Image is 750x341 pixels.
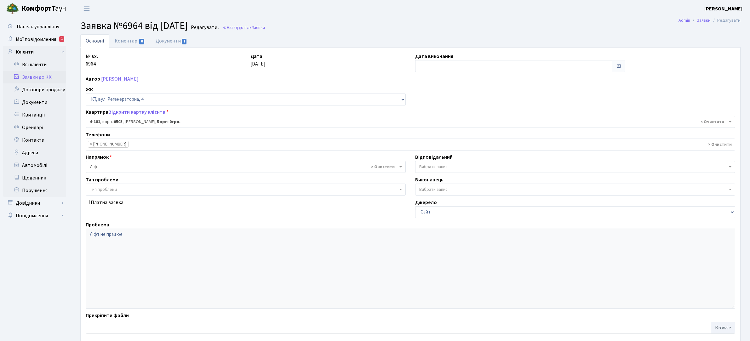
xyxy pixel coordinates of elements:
[90,119,727,125] span: <b>4-181</b>, корп.: <b>0503</b>, Грищенко Юрій Васильович, <b>Борг: 0грн.</b>
[3,46,66,58] a: Клієнти
[415,53,453,60] label: Дата виконання
[3,96,66,109] a: Документи
[3,197,66,209] a: Довідники
[21,3,52,14] b: Комфорт
[3,172,66,184] a: Щоденник
[250,53,262,60] label: Дата
[86,312,129,319] label: Прикріпити файли
[222,25,265,31] a: Назад до всіхЗаявки
[80,34,109,48] a: Основні
[157,119,180,125] b: Борг: 0грн.
[86,53,98,60] label: № вх.
[80,19,188,33] span: Заявка №6964 від [DATE]
[3,58,66,71] a: Всі клієнти
[59,36,64,42] div: 1
[90,164,398,170] span: Ліфт
[6,3,19,15] img: logo.png
[701,119,724,125] span: Видалити всі елементи
[3,159,66,172] a: Автомобілі
[704,5,742,13] a: [PERSON_NAME]
[91,199,123,206] label: Платна заявка
[17,23,59,30] span: Панель управління
[415,199,437,206] label: Джерело
[190,25,219,31] small: Редагувати .
[419,164,448,170] span: Вибрати запис
[86,108,169,116] label: Квартира
[86,229,735,309] textarea: Ліфт не працює
[86,116,735,128] span: <b>4-181</b>, корп.: <b>0503</b>, Грищенко Юрій Васильович, <b>Борг: 0грн.</b>
[86,161,406,173] span: Ліфт
[704,5,742,12] b: [PERSON_NAME]
[3,209,66,222] a: Повідомлення
[150,34,192,48] a: Документи
[3,146,66,159] a: Адреси
[79,3,94,14] button: Переключити навігацію
[3,33,66,46] a: Мої повідомлення1
[90,119,100,125] b: 4-181
[3,20,66,33] a: Панель управління
[86,153,112,161] label: Напрямок
[246,53,410,72] div: [DATE]
[108,109,165,116] a: Відкрити картку клієнта
[101,76,139,82] a: [PERSON_NAME]
[3,184,66,197] a: Порушення
[419,186,448,193] span: Вибрати запис
[86,86,93,94] label: ЖК
[86,75,100,83] label: Автор
[86,131,110,139] label: Телефони
[3,134,66,146] a: Контакти
[371,164,395,170] span: Видалити всі елементи
[415,176,444,184] label: Виконавець
[90,186,117,193] span: Тип проблеми
[697,17,711,24] a: Заявки
[81,53,246,72] div: 6964
[678,17,690,24] a: Admin
[3,121,66,134] a: Орендарі
[415,153,453,161] label: Відповідальний
[86,221,109,229] label: Проблема
[86,176,118,184] label: Тип проблеми
[711,17,741,24] li: Редагувати
[114,119,123,125] b: 0503
[90,141,92,147] span: ×
[88,141,129,148] li: 063-273-53-01
[109,34,150,48] a: Коментарі
[182,39,187,44] span: 1
[3,71,66,83] a: Заявки до КК
[21,3,66,14] span: Таун
[669,14,750,27] nav: breadcrumb
[251,25,265,31] span: Заявки
[16,36,56,43] span: Мої повідомлення
[3,83,66,96] a: Договори продажу
[708,141,732,148] span: Видалити всі елементи
[3,109,66,121] a: Квитанції
[139,39,144,44] span: 0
